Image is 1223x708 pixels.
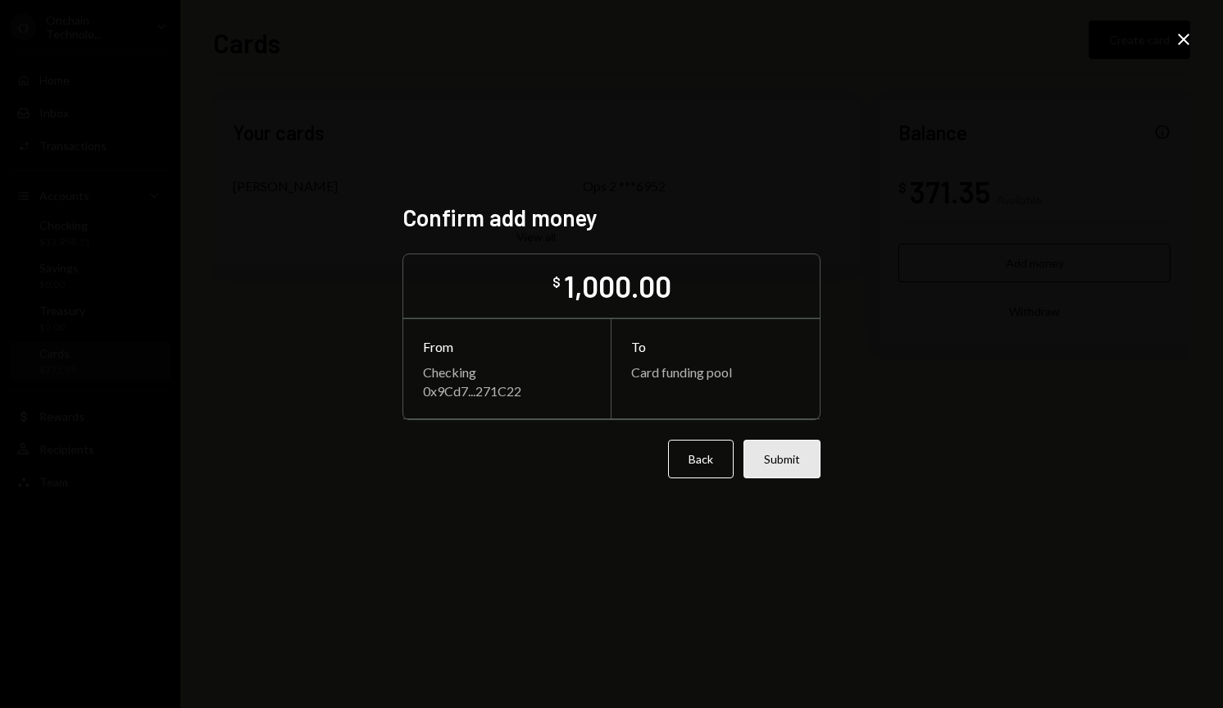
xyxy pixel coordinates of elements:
[402,202,821,234] h2: Confirm add money
[668,440,734,478] button: Back
[631,339,800,354] div: To
[631,364,800,380] div: Card funding pool
[552,274,561,290] div: $
[423,364,591,380] div: Checking
[743,440,821,478] button: Submit
[564,267,671,304] div: 1,000.00
[423,383,591,399] div: 0x9Cd7...271C22
[423,339,591,354] div: From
